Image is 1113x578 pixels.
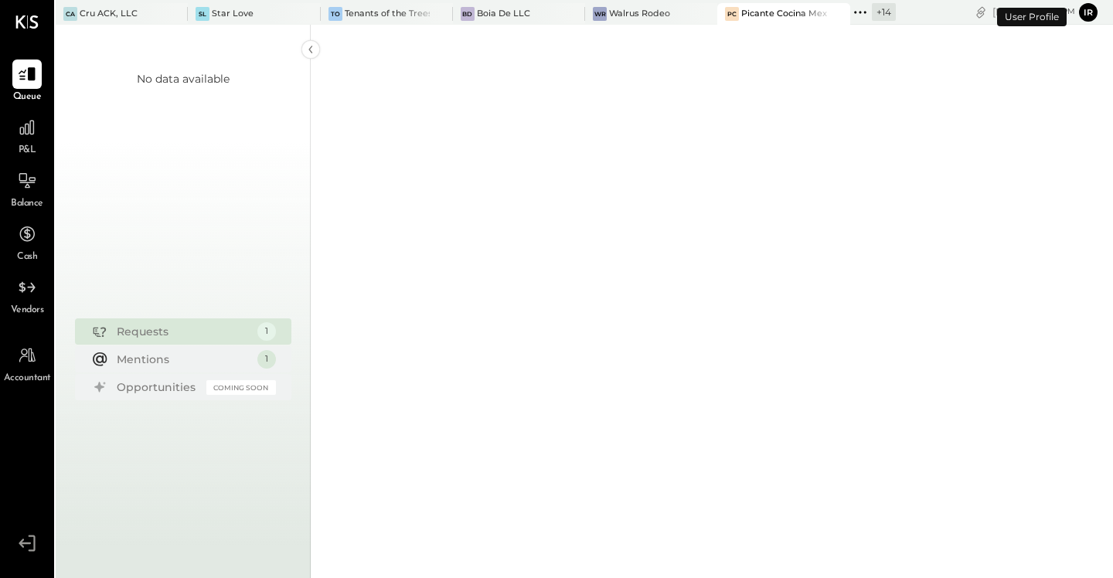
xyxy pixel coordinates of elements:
div: Tenants of the Trees [345,8,430,20]
button: Ir [1079,3,1098,22]
div: User Profile [997,8,1067,26]
span: pm [1062,6,1075,17]
div: Star Love [212,8,254,20]
div: WR [593,7,607,21]
span: Vendors [11,304,44,318]
div: + 14 [872,3,896,21]
a: Vendors [1,273,53,318]
div: Boia De LLC [477,8,530,20]
div: To [328,7,342,21]
a: Balance [1,166,53,211]
div: Cru ACK, LLC [80,8,138,20]
span: 3 : 17 [1029,5,1060,19]
span: Cash [17,250,37,264]
div: Picante Cocina Mexicana Rest [741,8,826,20]
div: CA [63,7,77,21]
div: Mentions [117,352,250,367]
div: [DATE] [992,5,1075,19]
div: SL [196,7,209,21]
div: No data available [137,71,230,87]
div: copy link [973,4,989,20]
span: Queue [13,90,42,104]
span: Balance [11,197,43,211]
div: Opportunities [117,379,199,395]
div: Requests [117,324,250,339]
div: 1 [257,350,276,369]
a: Queue [1,59,53,104]
div: PC [725,7,739,21]
a: P&L [1,113,53,158]
span: Accountant [4,372,51,386]
span: P&L [19,144,36,158]
div: Walrus Rodeo [609,8,670,20]
div: Coming Soon [206,380,276,395]
a: Accountant [1,341,53,386]
div: 1 [257,322,276,341]
a: Cash [1,219,53,264]
div: BD [461,7,475,21]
